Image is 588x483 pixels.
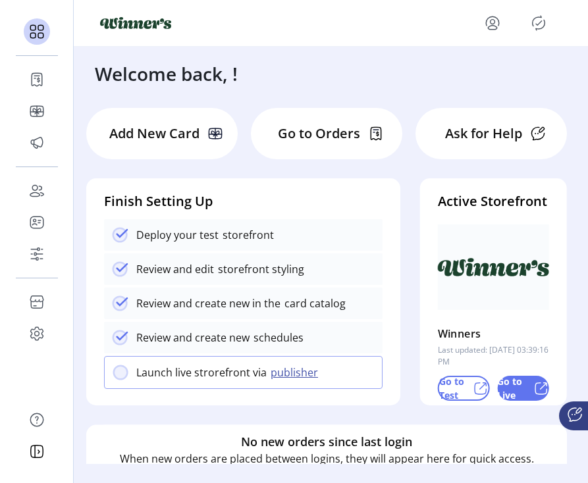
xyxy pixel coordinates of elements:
[497,374,528,402] p: Go to Live
[528,13,549,34] button: Publisher Panel
[120,451,534,467] p: When new orders are placed between logins, they will appear here for quick access.
[219,227,274,243] p: storefront
[267,365,326,380] button: publisher
[250,330,304,345] p: schedules
[438,344,549,368] p: Last updated: [DATE] 03:39:16 PM
[438,323,481,344] p: Winners
[439,374,468,402] p: Go to Test
[136,365,267,380] p: Launch live strorefront via
[100,17,171,29] img: logo
[136,261,214,277] p: Review and edit
[445,124,522,143] p: Ask for Help
[136,227,219,243] p: Deploy your test
[136,330,250,345] p: Review and create new
[241,433,412,451] h6: No new orders since last login
[438,191,549,211] h4: Active Storefront
[104,191,383,211] h4: Finish Setting Up
[278,124,360,143] p: Go to Orders
[214,261,304,277] p: storefront styling
[136,295,281,311] p: Review and create new in the
[95,60,238,88] h3: Welcome back, !
[482,13,503,34] button: menu
[281,295,346,311] p: card catalog
[109,124,200,143] p: Add New Card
